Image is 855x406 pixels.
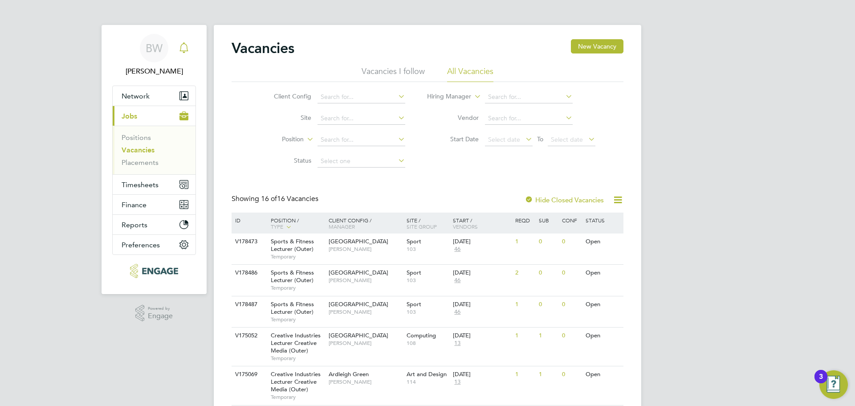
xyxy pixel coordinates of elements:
[329,308,402,316] span: [PERSON_NAME]
[537,265,560,281] div: 0
[271,332,321,354] span: Creative Industries Lecturer Creative Media (Outer)
[122,241,160,249] span: Preferences
[329,269,388,276] span: [GEOGRAPHIC_DATA]
[113,126,195,174] div: Jobs
[271,370,321,393] span: Creative Industries Lecturer Creative Media (Outer)
[513,366,536,383] div: 1
[583,234,622,250] div: Open
[113,215,195,234] button: Reports
[113,106,195,126] button: Jobs
[232,194,320,204] div: Showing
[583,328,622,344] div: Open
[560,328,583,344] div: 0
[271,269,314,284] span: Sports & Fitness Lecturer (Outer)
[513,296,536,313] div: 1
[329,238,388,245] span: [GEOGRAPHIC_DATA]
[122,112,137,120] span: Jobs
[362,66,425,82] li: Vacancies I follow
[453,371,511,378] div: [DATE]
[271,316,324,323] span: Temporary
[112,34,196,77] a: BW[PERSON_NAME]
[407,223,437,230] span: Site Group
[271,355,324,362] span: Temporary
[453,238,511,246] div: [DATE]
[485,112,573,125] input: Search for...
[819,370,848,399] button: Open Resource Center, 3 new notifications
[260,114,311,122] label: Site
[122,180,159,189] span: Timesheets
[271,300,314,316] span: Sports & Fitness Lecturer (Outer)
[451,213,513,234] div: Start /
[102,25,207,294] nav: Main navigation
[122,92,150,100] span: Network
[113,175,195,194] button: Timesheets
[112,66,196,77] span: Bailey Wheatley
[271,394,324,401] span: Temporary
[583,213,622,228] div: Status
[113,86,195,106] button: Network
[534,133,546,145] span: To
[407,246,449,253] span: 103
[260,156,311,164] label: Status
[560,296,583,313] div: 0
[122,221,147,229] span: Reports
[571,39,623,53] button: New Vacancy
[525,196,604,204] label: Hide Closed Vacancies
[404,213,451,234] div: Site /
[146,42,163,54] span: BW
[318,155,405,168] input: Select one
[407,238,421,245] span: Sport
[488,135,520,144] span: Select date
[537,366,560,383] div: 1
[453,301,511,308] div: [DATE]
[233,328,264,344] div: V175052
[271,284,324,291] span: Temporary
[329,300,388,308] span: [GEOGRAPHIC_DATA]
[326,213,404,234] div: Client Config /
[329,370,369,378] span: Ardleigh Green
[420,92,471,101] label: Hiring Manager
[427,135,479,143] label: Start Date
[264,213,326,235] div: Position /
[513,328,536,344] div: 1
[537,213,560,228] div: Sub
[407,332,436,339] span: Computing
[407,340,449,347] span: 108
[407,277,449,284] span: 103
[513,234,536,250] div: 1
[271,253,324,260] span: Temporary
[447,66,493,82] li: All Vacancies
[148,312,173,320] span: Engage
[513,265,536,281] div: 2
[122,146,155,154] a: Vacancies
[113,235,195,254] button: Preferences
[427,114,479,122] label: Vendor
[551,135,583,144] span: Select date
[537,234,560,250] div: 0
[407,378,449,385] span: 114
[130,264,178,278] img: henry-blue-logo-retina.png
[407,370,447,378] span: Art and Design
[252,135,304,144] label: Position
[329,246,402,253] span: [PERSON_NAME]
[453,332,511,340] div: [DATE]
[329,277,402,284] span: [PERSON_NAME]
[583,366,622,383] div: Open
[260,92,311,100] label: Client Config
[148,305,173,312] span: Powered by
[122,201,147,209] span: Finance
[135,305,173,322] a: Powered byEngage
[261,194,318,203] span: 16 Vacancies
[233,296,264,313] div: V178487
[560,213,583,228] div: Conf
[453,378,462,386] span: 13
[112,264,196,278] a: Go to home page
[583,265,622,281] div: Open
[453,223,478,230] span: Vendors
[318,91,405,103] input: Search for...
[453,269,511,277] div: [DATE]
[453,308,462,316] span: 46
[329,340,402,347] span: [PERSON_NAME]
[233,366,264,383] div: V175069
[560,265,583,281] div: 0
